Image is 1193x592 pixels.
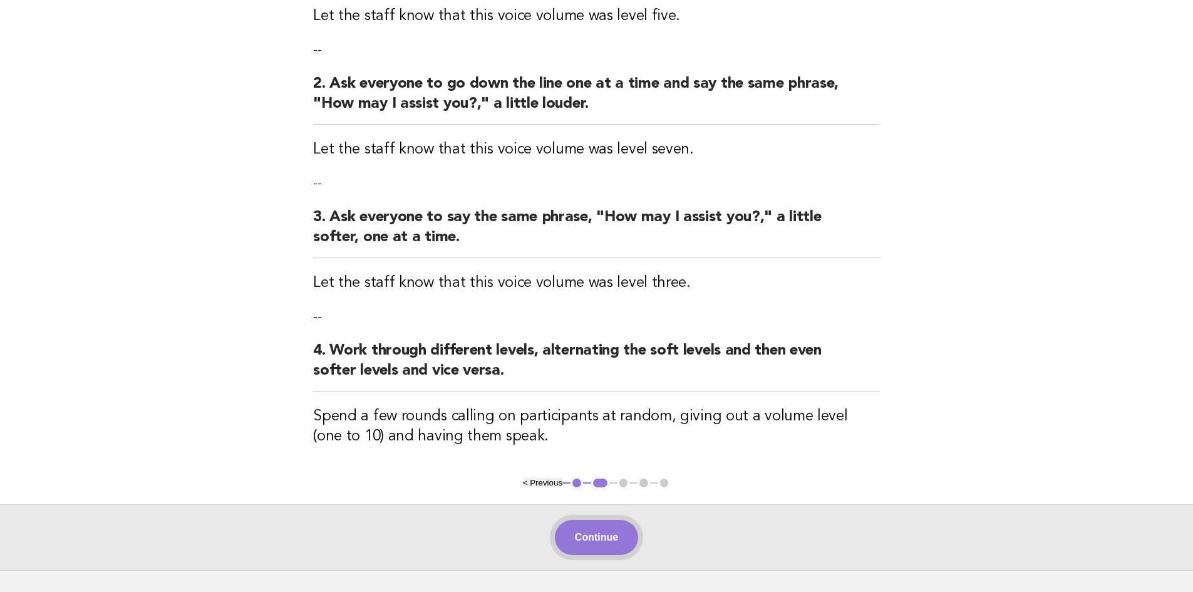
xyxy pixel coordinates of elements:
[591,477,609,489] button: 2
[313,74,880,125] h2: 2. Ask everyone to go down the line one at a time and say the same phrase, "How may I assist you?...
[313,207,880,258] h2: 3. Ask everyone to say the same phrase, "How may I assist you?," a little softer, one at a time.
[523,478,562,487] button: < Previous
[313,41,880,59] p: --
[313,6,880,26] h3: Let the staff know that this voice volume was level five.
[313,140,880,160] h3: Let the staff know that this voice volume was level seven.
[313,273,880,293] h3: Let the staff know that this voice volume was level three.
[555,520,638,555] button: Continue
[313,341,880,392] h2: 4. Work through different levels, alternating the soft levels and then even softer levels and vic...
[313,407,880,447] h3: Spend a few rounds calling on participants at random, giving out a volume level (one to 10) and h...
[571,477,583,489] button: 1
[313,175,880,192] p: --
[313,308,880,326] p: --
